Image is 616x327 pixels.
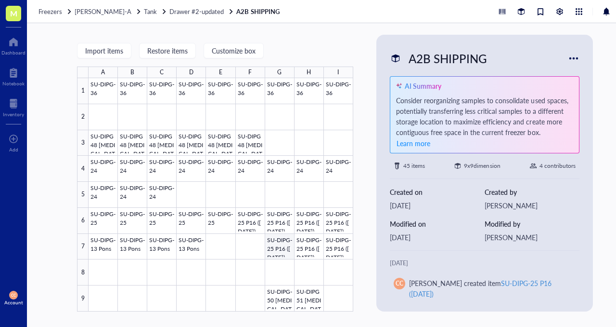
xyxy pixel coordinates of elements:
div: D [189,67,193,78]
span: Learn more [397,138,430,148]
div: AI Summary [405,81,441,91]
div: [DATE] [390,259,579,268]
a: TankDrawer #2-updated [144,7,234,16]
button: Restore items [139,43,196,58]
span: CC [396,279,403,288]
div: I [337,67,339,78]
div: [PERSON_NAME] created item [409,278,568,299]
div: F [248,67,252,78]
button: Learn more [396,137,431,149]
div: 2 [77,104,89,130]
div: Add [9,147,18,152]
div: B [130,67,134,78]
div: A [101,67,105,78]
div: 4 [77,156,89,182]
div: Inventory [3,111,24,117]
span: Restore items [147,47,188,54]
div: 8 [77,259,89,286]
div: 5 [77,182,89,208]
div: Modified by [485,218,579,229]
div: 6 [77,208,89,234]
div: 4 contributors [539,161,576,171]
div: 3 [77,130,89,156]
a: A2B SHIPPING [236,7,281,16]
div: Created on [390,187,485,197]
div: Dashboard [1,50,26,55]
a: [PERSON_NAME]-A [75,7,142,16]
div: E [219,67,222,78]
div: C [160,67,164,78]
span: M [10,7,17,19]
div: Notebook [2,81,25,86]
div: 7 [77,234,89,260]
div: Modified on [390,218,485,229]
button: Import items [77,43,131,58]
div: G [277,67,282,78]
div: A2B SHIPPING [404,48,491,68]
div: Created by [485,187,579,197]
div: 1 [77,78,89,104]
span: Customize box [212,47,256,54]
a: Dashboard [1,34,26,55]
span: Tank [144,7,157,16]
div: [DATE] [390,232,485,243]
div: Account [4,300,23,305]
span: CC [11,293,16,297]
div: Consider reorganizing samples to consolidate used spaces, potentially transferring less critical ... [396,95,573,149]
div: H [307,67,311,78]
div: 45 items [403,161,425,171]
div: [DATE] [390,200,485,211]
a: CC[PERSON_NAME] created itemSU-DIPG-25 P16 ([DATE]) [390,274,579,313]
span: Drawer #2-updated [169,7,224,16]
div: 9 [77,286,89,312]
span: Freezers [38,7,62,16]
a: Notebook [2,65,25,86]
div: [PERSON_NAME] [485,232,579,243]
div: [PERSON_NAME] [485,200,579,211]
button: Customize box [204,43,264,58]
span: [PERSON_NAME]-A [75,7,131,16]
div: 9 x 9 dimension [464,161,500,171]
span: Import items [85,47,123,54]
a: Inventory [3,96,24,117]
a: Freezers [38,7,73,16]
